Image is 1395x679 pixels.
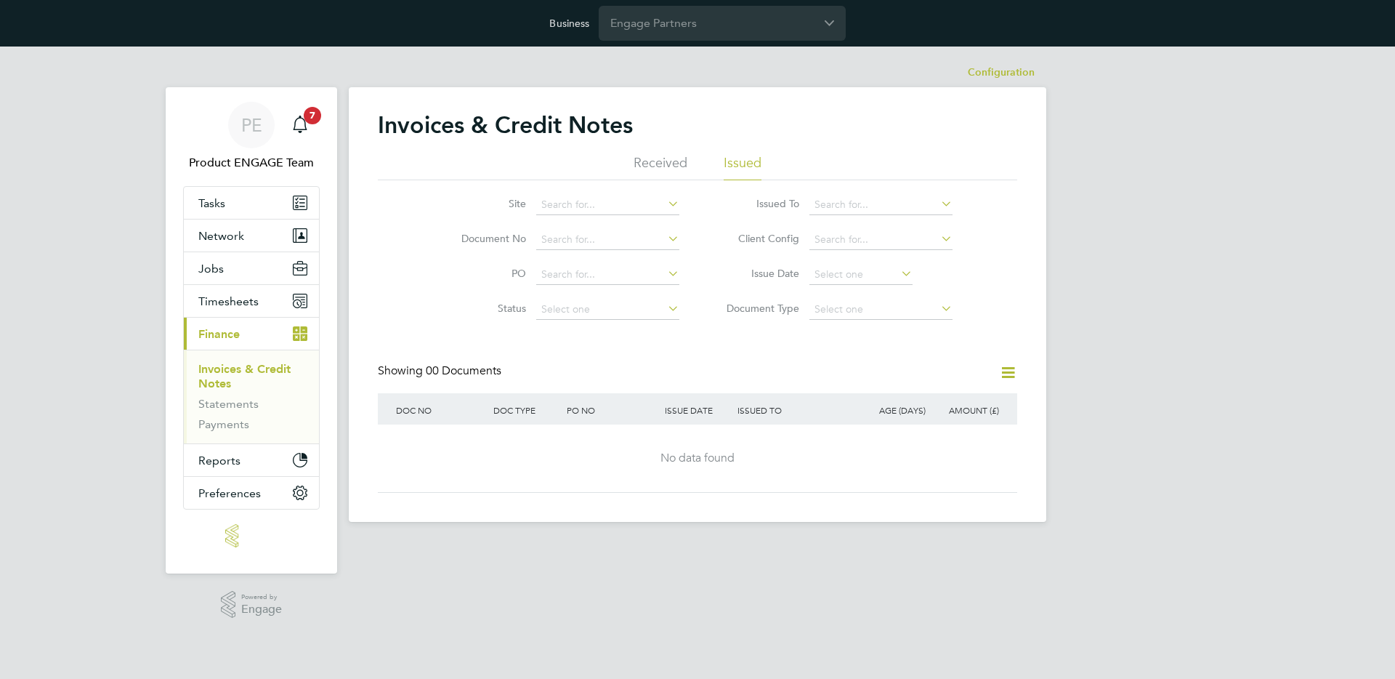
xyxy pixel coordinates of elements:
div: ISSUED TO [734,393,856,427]
button: Reports [184,444,319,476]
span: Preferences [198,486,261,500]
a: Powered byEngage [221,591,283,619]
div: PO NO [563,393,660,427]
button: Jobs [184,252,319,284]
a: Statements [198,397,259,411]
input: Search for... [809,230,953,250]
input: Select one [809,300,953,320]
span: Product ENGAGE Team [183,154,320,172]
div: DOC TYPE [490,393,563,427]
div: AMOUNT (£) [929,393,1003,427]
input: Search for... [809,195,953,215]
button: Preferences [184,477,319,509]
img: engage-logo-retina.png [225,524,278,547]
li: Received [634,154,687,180]
span: PE [241,116,262,134]
div: Showing [378,363,504,379]
a: Invoices & Credit Notes [198,362,291,390]
label: Site [442,197,526,210]
a: Tasks [184,187,319,219]
label: Document Type [716,302,799,315]
input: Select one [536,300,679,320]
span: Powered by [241,591,282,603]
button: Network [184,220,319,252]
input: Search for... [536,265,679,285]
label: Issued To [716,197,799,210]
div: No data found [392,451,1003,466]
input: Select one [809,265,913,285]
span: Tasks [198,196,225,210]
div: Finance [184,350,319,443]
label: Status [442,302,526,315]
label: PO [442,267,526,280]
label: Document No [442,232,526,245]
label: Client Config [716,232,799,245]
div: DOC NO [392,393,490,427]
span: Timesheets [198,294,259,308]
input: Search for... [536,230,679,250]
h2: Invoices & Credit Notes [378,111,633,140]
button: Timesheets [184,285,319,317]
span: 7 [304,107,321,124]
nav: Main navigation [166,87,337,574]
span: Jobs [198,262,224,276]
label: Business [549,17,589,30]
span: 00 Documents [426,363,501,378]
span: Reports [198,454,240,467]
a: PEProduct ENGAGE Team [183,102,320,172]
a: Payments [198,417,249,431]
span: Finance [198,327,240,341]
span: Engage [241,603,282,616]
label: Issue Date [716,267,799,280]
li: Configuration [968,58,1035,87]
span: Network [198,229,244,243]
a: Go to home page [183,524,320,547]
button: Finance [184,318,319,350]
input: Search for... [536,195,679,215]
li: Issued [724,154,761,180]
div: AGE (DAYS) [856,393,929,427]
a: 7 [286,102,315,148]
div: ISSUE DATE [661,393,735,427]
